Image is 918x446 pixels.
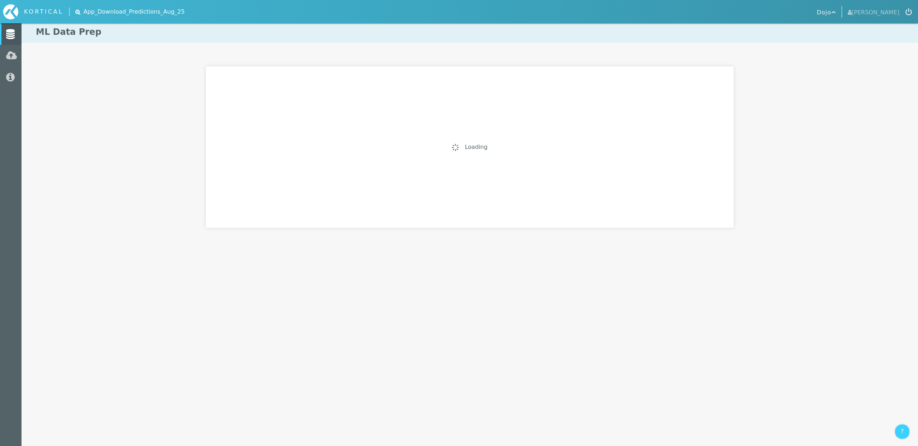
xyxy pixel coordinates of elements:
[459,143,487,151] p: Loading
[22,22,918,43] h1: ML Data Prep
[905,8,912,15] img: icon-logout.svg
[24,8,63,16] div: KORTICAL
[3,4,18,19] img: icon-kortical.svg
[848,7,899,17] span: [PERSON_NAME]
[3,4,69,19] a: KORTICAL
[831,11,836,14] img: icon-arrow--selector--white.svg
[3,4,69,19] div: Home
[895,424,909,439] div: ?
[812,6,842,18] button: Dojo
